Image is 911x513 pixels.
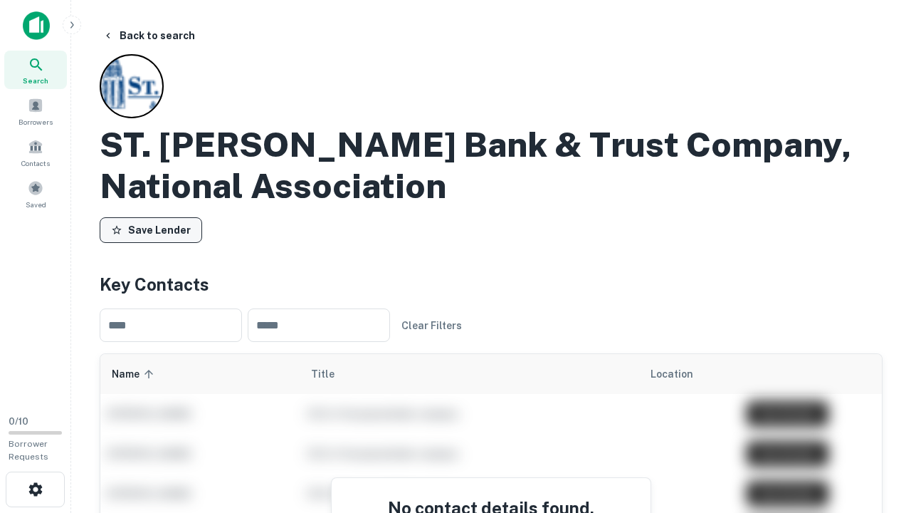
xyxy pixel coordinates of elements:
h2: ST. [PERSON_NAME] Bank & Trust Company, National Association [100,124,883,206]
button: Save Lender [100,217,202,243]
a: Contacts [4,133,67,172]
span: Contacts [21,157,50,169]
span: Saved [26,199,46,210]
button: Back to search [97,23,201,48]
span: Borrower Requests [9,439,48,462]
a: Borrowers [4,92,67,130]
h4: Key Contacts [100,271,883,297]
a: Saved [4,175,67,213]
iframe: Chat Widget [840,399,911,467]
a: Search [4,51,67,89]
span: Borrowers [19,116,53,128]
img: capitalize-icon.png [23,11,50,40]
span: 0 / 10 [9,416,28,427]
span: Search [23,75,48,86]
button: Clear Filters [396,313,468,338]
